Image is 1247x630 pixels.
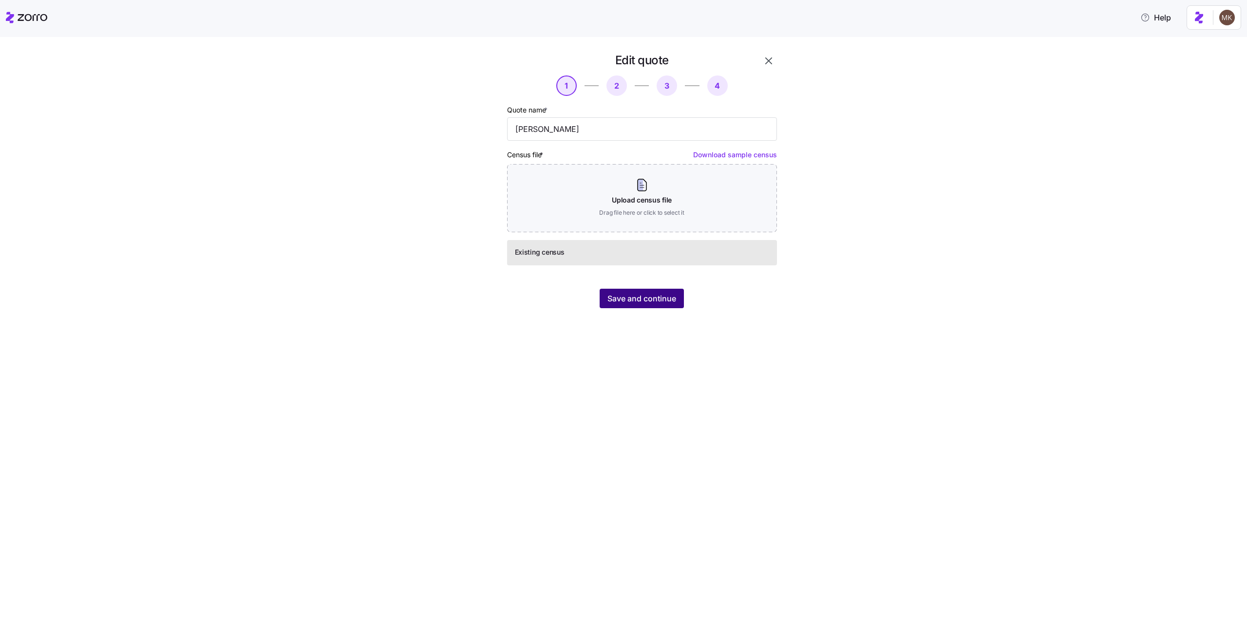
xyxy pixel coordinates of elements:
[707,75,728,96] button: 4
[615,53,669,68] h1: Edit quote
[607,293,676,304] span: Save and continue
[606,75,627,96] button: 2
[693,150,777,159] a: Download sample census
[657,75,677,96] button: 3
[556,75,577,96] button: 1
[1219,10,1235,25] img: 5ab780eebedb11a070f00e4a129a1a32
[515,247,565,257] span: Existing census
[1140,12,1171,23] span: Help
[600,289,684,308] button: Save and continue
[507,117,777,141] input: Quote name
[507,149,545,160] label: Census file
[1133,8,1179,27] button: Help
[507,105,549,115] label: Quote name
